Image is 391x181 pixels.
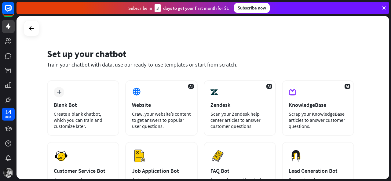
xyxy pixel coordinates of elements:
span: AI [345,84,350,89]
div: Customer Service Bot [54,167,112,174]
div: 14 [5,109,11,115]
span: AI [188,84,194,89]
div: Lead Generation Bot [289,167,347,174]
div: 3 [155,4,161,12]
div: Create a blank chatbot, which you can train and customize later. [54,111,112,129]
div: Scan your Zendesk help center articles to answer customer questions. [210,111,269,129]
div: Set up your chatbot [47,48,354,60]
div: FAQ Bot [210,167,269,174]
a: 14 days [2,108,15,121]
div: Crawl your website’s content to get answers to popular user questions. [132,111,191,129]
div: Website [132,101,191,108]
div: Blank Bot [54,101,112,108]
div: Subscribe now [234,3,270,13]
div: Subscribe in days to get your first month for $1 [128,4,229,12]
i: plus [57,90,61,94]
div: days [5,115,11,119]
div: Job Application Bot [132,167,191,174]
div: Zendesk [210,101,269,108]
div: Train your chatbot with data, use our ready-to-use templates or start from scratch. [47,61,354,68]
span: AI [266,84,272,89]
div: KnowledgeBase [289,101,347,108]
div: Scrap your KnowledgeBase articles to answer customer questions. [289,111,347,129]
